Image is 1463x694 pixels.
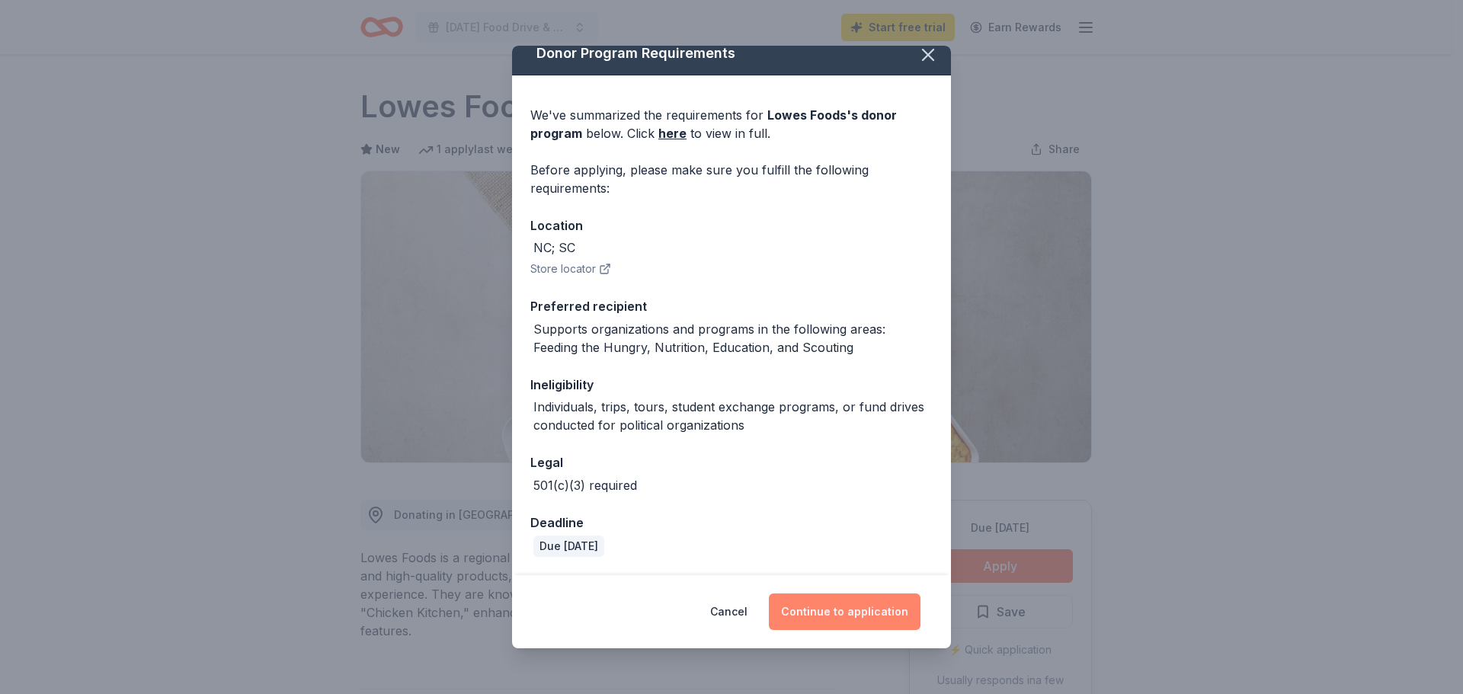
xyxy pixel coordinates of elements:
button: Cancel [710,593,748,630]
div: Due [DATE] [533,536,604,557]
div: Preferred recipient [530,296,933,316]
div: 501(c)(3) required [533,476,637,494]
div: Donor Program Requirements [512,32,951,75]
button: Continue to application [769,593,920,630]
div: Before applying, please make sure you fulfill the following requirements: [530,161,933,197]
div: Supports organizations and programs in the following areas: Feeding the Hungry, Nutrition, Educat... [533,320,933,357]
button: Store locator [530,260,611,278]
div: Individuals, trips, tours, student exchange programs, or fund drives conducted for political orga... [533,398,933,434]
div: Deadline [530,513,933,532]
div: Legal [530,453,933,472]
div: We've summarized the requirements for below. Click to view in full. [530,106,933,142]
a: here [658,124,687,142]
div: Location [530,216,933,235]
div: Ineligibility [530,375,933,395]
div: NC; SC [533,238,575,257]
